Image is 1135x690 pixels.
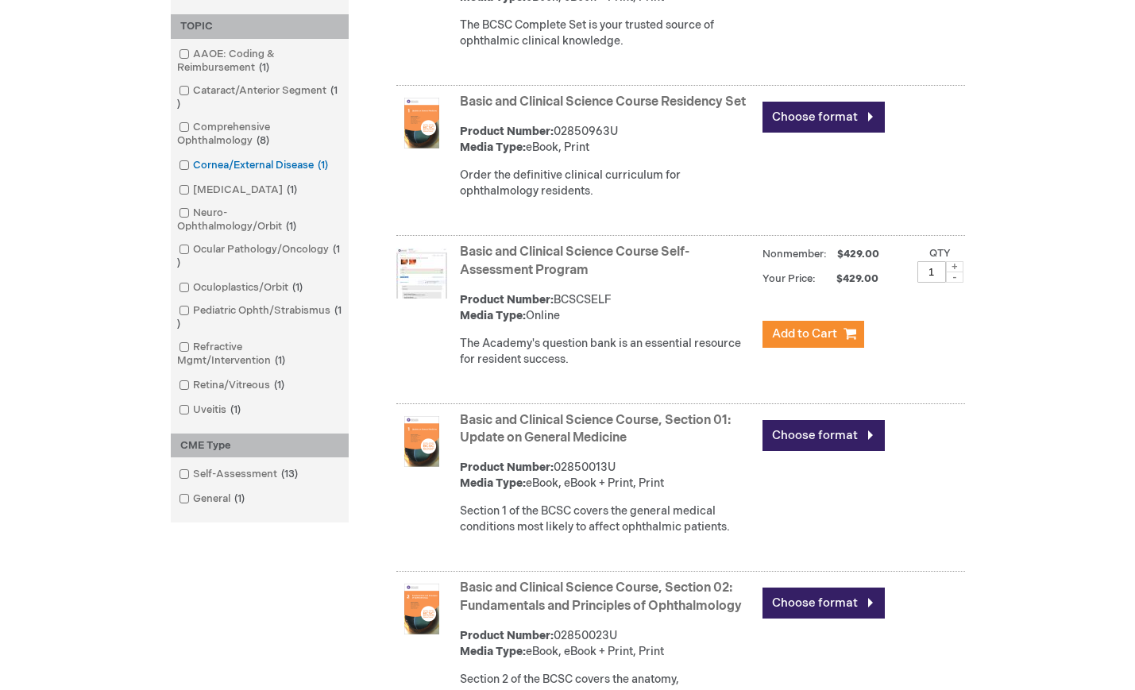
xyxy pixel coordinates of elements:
[396,584,447,634] img: Basic and Clinical Science Course, Section 02: Fundamentals and Principles of Ophthalmology
[460,503,755,535] div: Section 1 of the BCSC covers the general medical conditions most likely to affect ophthalmic pati...
[762,102,885,133] a: Choose format
[277,468,302,480] span: 13
[175,83,345,112] a: Cataract/Anterior Segment1
[282,220,300,233] span: 1
[460,336,755,368] div: The Academy's question bank is an essential resource for resident success.
[175,242,345,271] a: Ocular Pathology/Oncology1
[929,247,951,260] label: Qty
[175,491,251,507] a: General1
[175,340,345,368] a: Refractive Mgmt/Intervention1
[762,321,864,348] button: Add to Cart
[835,248,882,260] span: $429.00
[175,206,345,234] a: Neuro-Ophthalmology/Orbit1
[396,416,447,467] img: Basic and Clinical Science Course, Section 01: Update on General Medicine
[460,629,554,642] strong: Product Number:
[917,261,946,283] input: Qty
[460,580,742,614] a: Basic and Clinical Science Course, Section 02: Fundamentals and Principles of Ophthalmology
[460,293,554,306] strong: Product Number:
[460,460,755,491] div: 02850013U eBook, eBook + Print, Print
[396,248,447,299] img: Basic and Clinical Science Course Self-Assessment Program
[460,309,526,322] strong: Media Type:
[460,292,755,324] div: BCSCSELF Online
[175,158,334,173] a: Cornea/External Disease1
[460,461,554,474] strong: Product Number:
[396,98,447,148] img: Basic and Clinical Science Course Residency Set
[230,492,249,505] span: 1
[314,159,332,172] span: 1
[177,304,342,330] span: 1
[175,303,345,332] a: Pediatric Ophth/Strabismus1
[226,403,245,416] span: 1
[288,281,307,294] span: 1
[175,183,303,198] a: [MEDICAL_DATA]1
[175,403,247,418] a: Uveitis1
[762,245,827,264] strong: Nonmember:
[270,379,288,391] span: 1
[171,14,349,39] div: TOPIC
[253,134,273,147] span: 8
[460,17,755,49] div: The BCSC Complete Set is your trusted source of ophthalmic clinical knowledge.
[177,243,340,269] span: 1
[762,420,885,451] a: Choose format
[460,645,526,658] strong: Media Type:
[177,84,338,110] span: 1
[175,467,304,482] a: Self-Assessment13
[175,47,345,75] a: AAOE: Coding & Reimbursement1
[762,272,816,285] strong: Your Price:
[772,326,837,341] span: Add to Cart
[460,125,554,138] strong: Product Number:
[460,413,731,446] a: Basic and Clinical Science Course, Section 01: Update on General Medicine
[460,628,755,660] div: 02850023U eBook, eBook + Print, Print
[175,280,309,295] a: Oculoplastics/Orbit1
[460,94,746,110] a: Basic and Clinical Science Course Residency Set
[460,476,526,490] strong: Media Type:
[460,141,526,154] strong: Media Type:
[175,378,291,393] a: Retina/Vitreous1
[460,245,689,278] a: Basic and Clinical Science Course Self-Assessment Program
[460,124,755,156] div: 02850963U eBook, Print
[271,354,289,367] span: 1
[171,434,349,458] div: CME Type
[460,168,755,199] div: Order the definitive clinical curriculum for ophthalmology residents.
[762,588,885,619] a: Choose format
[818,272,881,285] span: $429.00
[283,183,301,196] span: 1
[175,120,345,148] a: Comprehensive Ophthalmology8
[255,61,273,74] span: 1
